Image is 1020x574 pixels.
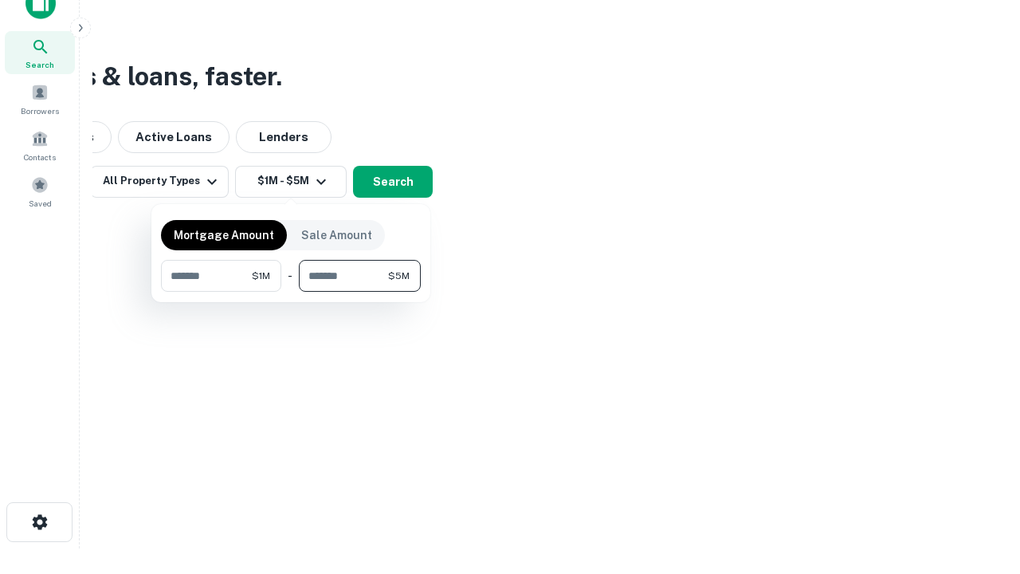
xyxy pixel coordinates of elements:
[288,260,292,292] div: -
[940,446,1020,523] iframe: Chat Widget
[252,269,270,283] span: $1M
[388,269,410,283] span: $5M
[301,226,372,244] p: Sale Amount
[174,226,274,244] p: Mortgage Amount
